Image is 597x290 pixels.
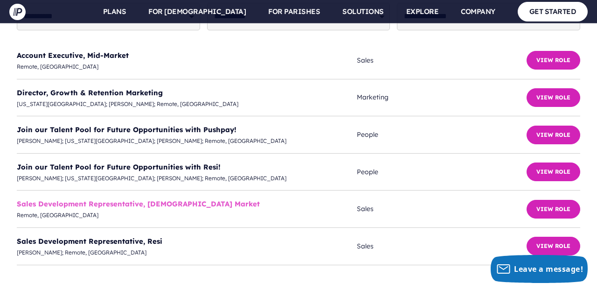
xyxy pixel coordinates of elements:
span: People [357,166,527,178]
a: Sales Development Representative, [DEMOGRAPHIC_DATA] Market [17,199,260,208]
span: People [357,129,527,141]
a: Join our Talent Pool for Future Opportunities with Resi! [17,163,221,171]
span: Sales [357,240,527,252]
a: GET STARTED [518,2,588,21]
span: Leave a message! [514,264,583,274]
a: Join our Talent Pool for Future Opportunities with Pushpay! [17,125,236,134]
span: [PERSON_NAME]; Remote, [GEOGRAPHIC_DATA] [17,248,357,258]
span: Remote, [GEOGRAPHIC_DATA] [17,210,357,220]
span: [PERSON_NAME]; [US_STATE][GEOGRAPHIC_DATA]; [PERSON_NAME]; Remote, [GEOGRAPHIC_DATA] [17,136,357,146]
a: Account Executive, Mid-Market [17,51,129,60]
button: View Role [527,126,580,144]
span: Remote, [GEOGRAPHIC_DATA] [17,62,357,72]
span: Marketing [357,92,527,103]
span: [US_STATE][GEOGRAPHIC_DATA]; [PERSON_NAME]; Remote, [GEOGRAPHIC_DATA] [17,99,357,109]
button: View Role [527,200,580,219]
button: View Role [527,88,580,107]
button: View Role [527,163,580,181]
span: [PERSON_NAME]; [US_STATE][GEOGRAPHIC_DATA]; [PERSON_NAME]; Remote, [GEOGRAPHIC_DATA] [17,173,357,184]
a: Director, Growth & Retention Marketing [17,88,163,97]
button: View Role [527,237,580,255]
button: View Role [527,51,580,70]
span: Sales [357,55,527,66]
span: Sales [357,203,527,215]
button: Leave a message! [491,255,588,283]
a: Sales Development Representative, Resi [17,237,162,246]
